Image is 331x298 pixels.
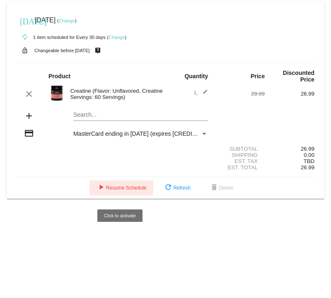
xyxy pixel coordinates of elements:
[73,130,208,137] mat-select: Payment Method
[73,130,237,137] span: MasterCard ending in [DATE] (expires [CREDIT_CARD_DATA])
[93,45,103,56] mat-icon: live_help
[304,152,314,158] span: 0.00
[301,164,314,171] span: 26.99
[89,180,153,195] button: Resume Schedule
[198,89,208,99] mat-icon: edit
[193,89,208,96] span: 1
[283,70,314,83] strong: Discounted Price
[34,48,90,53] small: Changeable before [DATE]
[20,16,30,26] mat-icon: [DATE]
[304,158,314,164] span: TBD
[209,185,234,191] span: Delete
[96,185,147,191] span: Resume Schedule
[96,183,106,193] mat-icon: play_arrow
[251,73,265,79] strong: Price
[215,158,265,164] div: Est. Tax
[20,45,30,56] mat-icon: lock_open
[203,180,240,195] button: Delete
[17,35,106,40] small: 1 item scheduled for Every 30 days
[109,35,125,40] a: Change
[163,183,173,193] mat-icon: refresh
[20,32,30,42] mat-icon: autorenew
[107,35,127,40] small: ( )
[265,91,314,97] div: 26.99
[66,88,166,100] div: Creatine (Flavor: Unflavored, Creatine Servings: 60 Servings)
[184,73,208,79] strong: Quantity
[57,18,77,23] small: ( )
[59,18,75,23] a: Change
[24,89,34,99] mat-icon: clear
[215,152,265,158] div: Shipping
[163,185,191,191] span: Refresh
[24,128,34,138] mat-icon: credit_card
[73,112,208,118] input: Search...
[157,180,197,195] button: Refresh
[209,183,219,193] mat-icon: delete
[215,164,265,171] div: Est. Total
[48,85,65,101] img: Image-1-Carousel-Creatine-60S-1000x1000-Transp.png
[265,146,314,152] div: 26.99
[48,73,70,79] strong: Product
[24,111,34,121] mat-icon: add
[215,91,265,97] div: 29.99
[215,146,265,152] div: Subtotal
